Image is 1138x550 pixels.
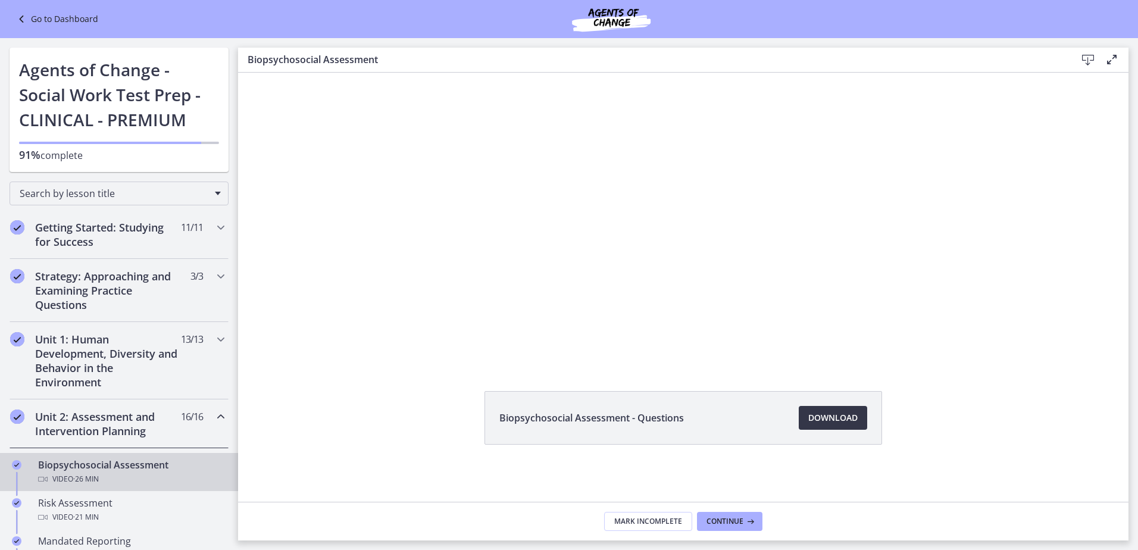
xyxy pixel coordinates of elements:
div: Video [38,472,224,486]
i: Completed [10,332,24,346]
div: Video [38,510,224,524]
a: Download [799,406,867,430]
h2: Unit 1: Human Development, Diversity and Behavior in the Environment [35,332,180,389]
div: Biopsychosocial Assessment [38,458,224,486]
span: Download [808,411,858,425]
a: Go to Dashboard [14,12,98,26]
span: · 21 min [73,510,99,524]
span: 16 / 16 [181,410,203,424]
iframe: Video Lesson [238,23,1128,364]
div: Risk Assessment [38,496,224,524]
span: Continue [706,517,743,526]
span: 91% [19,148,40,162]
span: 3 / 3 [190,269,203,283]
h1: Agents of Change - Social Work Test Prep - CLINICAL - PREMIUM [19,57,219,132]
i: Completed [12,498,21,508]
button: Mark Incomplete [604,512,692,531]
span: Biopsychosocial Assessment - Questions [499,411,684,425]
h2: Unit 2: Assessment and Intervention Planning [35,410,180,438]
i: Completed [12,460,21,470]
p: complete [19,148,219,162]
i: Completed [12,536,21,546]
div: Search by lesson title [10,182,229,205]
h2: Strategy: Approaching and Examining Practice Questions [35,269,180,312]
h3: Biopsychosocial Assessment [248,52,1057,67]
h2: Getting Started: Studying for Success [35,220,180,249]
img: Agents of Change [540,5,683,33]
span: 13 / 13 [181,332,203,346]
span: · 26 min [73,472,99,486]
span: Mark Incomplete [614,517,682,526]
button: Continue [697,512,762,531]
i: Completed [10,269,24,283]
span: Search by lesson title [20,187,209,200]
i: Completed [10,410,24,424]
span: 11 / 11 [181,220,203,235]
i: Completed [10,220,24,235]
